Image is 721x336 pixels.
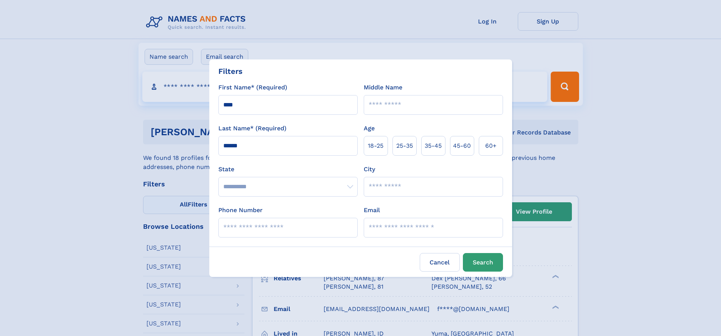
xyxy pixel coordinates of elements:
label: State [218,165,358,174]
label: Email [364,206,380,215]
label: First Name* (Required) [218,83,287,92]
button: Search [463,253,503,272]
label: Phone Number [218,206,263,215]
label: Last Name* (Required) [218,124,287,133]
span: 35‑45 [425,141,442,150]
span: 60+ [485,141,497,150]
label: Middle Name [364,83,402,92]
span: 45‑60 [453,141,471,150]
label: City [364,165,375,174]
div: Filters [218,66,243,77]
span: 18‑25 [368,141,383,150]
label: Cancel [420,253,460,272]
span: 25‑35 [396,141,413,150]
label: Age [364,124,375,133]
